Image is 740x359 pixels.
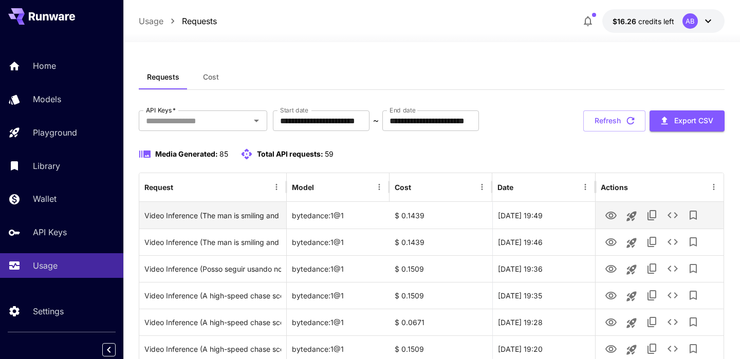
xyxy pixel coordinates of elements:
div: 29 Sep, 2025 19:35 [492,282,595,309]
button: Sort [412,180,427,194]
p: Usage [33,259,58,272]
div: bytedance:1@1 [287,255,390,282]
div: Cost [395,183,411,192]
div: 29 Sep, 2025 19:36 [492,255,595,282]
div: Model [292,183,314,192]
div: Click to copy prompt [144,309,281,335]
div: Request [144,183,173,192]
div: $ 0.1439 [390,202,492,229]
button: Collapse sidebar [102,343,116,356]
button: See details [662,338,683,359]
span: Cost [203,72,219,82]
button: Add to library [683,338,704,359]
button: Launch in playground [621,233,642,253]
div: Collapse sidebar [110,341,123,359]
button: Sort [315,180,329,194]
button: Menu [475,180,489,194]
span: Media Generated: [155,149,218,158]
button: Copy TaskUUID [642,258,662,279]
a: Requests [182,15,217,27]
button: See details [662,205,683,225]
span: Total API requests: [257,149,323,158]
span: 85 [219,149,228,158]
button: Copy TaskUUID [642,338,662,359]
label: API Keys [146,106,176,115]
span: credits left [638,17,674,26]
button: Launch in playground [621,259,642,280]
button: Copy TaskUUID [642,205,662,225]
button: Launch in playground [621,286,642,307]
span: $16.26 [613,17,638,26]
button: See details [662,258,683,279]
div: 29 Sep, 2025 19:28 [492,309,595,335]
button: See details [662,285,683,306]
p: Home [33,60,56,72]
p: ~ [373,115,379,127]
button: Add to library [683,312,704,332]
button: Add to library [683,232,704,252]
div: $ 0.1509 [390,255,492,282]
button: Launch in playground [621,313,642,333]
button: Add to library [683,258,704,279]
button: Menu [372,180,386,194]
button: Copy TaskUUID [642,312,662,332]
div: bytedance:1@1 [287,282,390,309]
div: bytedance:1@1 [287,229,390,255]
button: Copy TaskUUID [642,285,662,306]
span: Requests [147,72,179,82]
div: bytedance:1@1 [287,202,390,229]
div: 29 Sep, 2025 19:46 [492,229,595,255]
div: $ 0.1509 [390,282,492,309]
p: Models [33,93,61,105]
div: Click to copy prompt [144,256,281,282]
span: 59 [325,149,334,158]
label: End date [390,106,415,115]
div: $16.25989 [613,16,674,27]
div: Click to copy prompt [144,229,281,255]
p: Settings [33,305,64,317]
button: Add to library [683,205,704,225]
button: Copy TaskUUID [642,232,662,252]
p: Wallet [33,193,57,205]
button: Open [249,114,264,128]
div: 29 Sep, 2025 19:49 [492,202,595,229]
div: $ 0.1439 [390,229,492,255]
button: View [601,285,621,306]
div: Actions [601,183,628,192]
button: Sort [174,180,189,194]
div: $ 0.0671 [390,309,492,335]
button: View [601,231,621,252]
button: Menu [269,180,284,194]
p: API Keys [33,226,67,238]
div: Click to copy prompt [144,202,281,229]
button: See details [662,312,683,332]
button: $16.25989AB [602,9,725,33]
button: Sort [514,180,529,194]
a: Usage [139,15,163,27]
div: bytedance:1@1 [287,309,390,335]
p: Library [33,160,60,172]
nav: breadcrumb [139,15,217,27]
button: View [601,204,621,225]
button: Menu [578,180,593,194]
button: View [601,311,621,332]
button: View [601,258,621,279]
p: Playground [33,126,77,139]
button: Menu [707,180,721,194]
div: Click to copy prompt [144,282,281,309]
button: See details [662,232,683,252]
button: Launch in playground [621,206,642,226]
button: Refresh [583,110,645,131]
label: Start date [280,106,308,115]
div: Date [497,183,513,192]
button: Export CSV [650,110,725,131]
button: View [601,338,621,359]
button: Add to library [683,285,704,306]
div: AB [682,13,698,29]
